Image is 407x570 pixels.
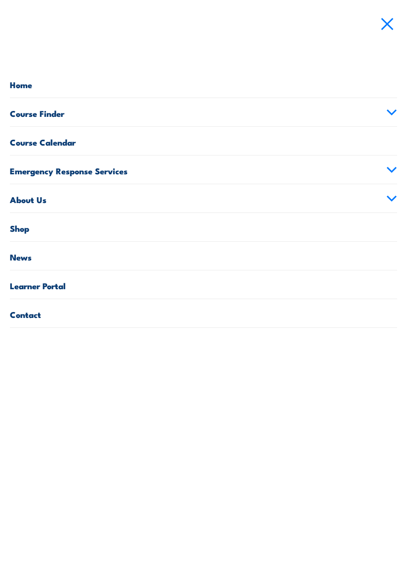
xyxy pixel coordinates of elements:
[10,242,397,270] a: News
[10,299,397,327] a: Contact
[10,213,397,241] a: Shop
[10,69,397,98] a: Home
[10,127,397,155] a: Course Calendar
[10,184,397,212] a: About Us
[10,98,397,126] a: Course Finder
[10,155,397,184] a: Emergency Response Services
[10,270,397,299] a: Learner Portal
